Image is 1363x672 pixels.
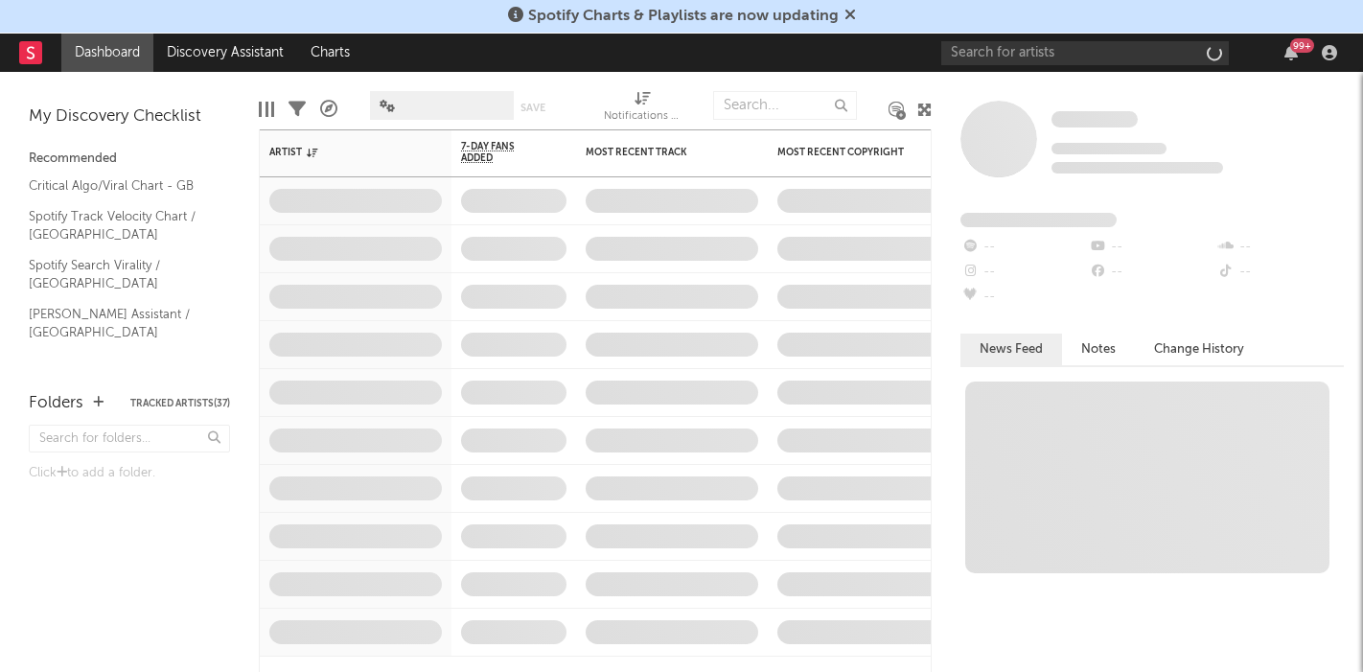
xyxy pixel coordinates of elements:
a: Critical Algo/Viral Chart - GB [29,175,211,197]
button: Change History [1135,334,1263,365]
button: 99+ [1284,45,1298,60]
div: Edit Columns [259,81,274,137]
span: Spotify Charts & Playlists are now updating [528,9,839,24]
div: 99 + [1290,38,1314,53]
div: My Discovery Checklist [29,105,230,128]
div: Recommended [29,148,230,171]
a: Charts [297,34,363,72]
button: Save [520,103,545,113]
input: Search... [713,91,857,120]
div: Filters [289,81,306,137]
div: Click to add a folder. [29,462,230,485]
a: [PERSON_NAME] Assistant / [GEOGRAPHIC_DATA] [29,304,211,343]
div: Folders [29,392,83,415]
div: A&R Pipeline [320,81,337,137]
div: -- [1216,235,1344,260]
button: Notes [1062,334,1135,365]
span: Some Artist [1051,111,1138,127]
button: Tracked Artists(37) [130,399,230,408]
div: -- [1088,260,1215,285]
a: Algorithmic A&R Assistant ([GEOGRAPHIC_DATA]) [29,353,211,392]
div: Most Recent Copyright [777,147,921,158]
div: Notifications (Artist) [604,105,681,128]
a: Dashboard [61,34,153,72]
a: Spotify Track Velocity Chart / [GEOGRAPHIC_DATA] [29,206,211,245]
span: 7-Day Fans Added [461,141,538,164]
a: Spotify Search Virality / [GEOGRAPHIC_DATA] [29,255,211,294]
input: Search for artists [941,41,1229,65]
div: -- [1216,260,1344,285]
div: Artist [269,147,413,158]
div: -- [960,260,1088,285]
button: News Feed [960,334,1062,365]
input: Search for folders... [29,425,230,452]
div: Most Recent Track [586,147,729,158]
span: Fans Added by Platform [960,213,1117,227]
a: Discovery Assistant [153,34,297,72]
div: -- [1088,235,1215,260]
div: -- [960,235,1088,260]
div: Notifications (Artist) [604,81,681,137]
span: 0 fans last week [1051,162,1223,174]
span: Dismiss [844,9,856,24]
div: -- [960,285,1088,310]
span: Tracking Since: [DATE] [1051,143,1167,154]
a: Some Artist [1051,110,1138,129]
